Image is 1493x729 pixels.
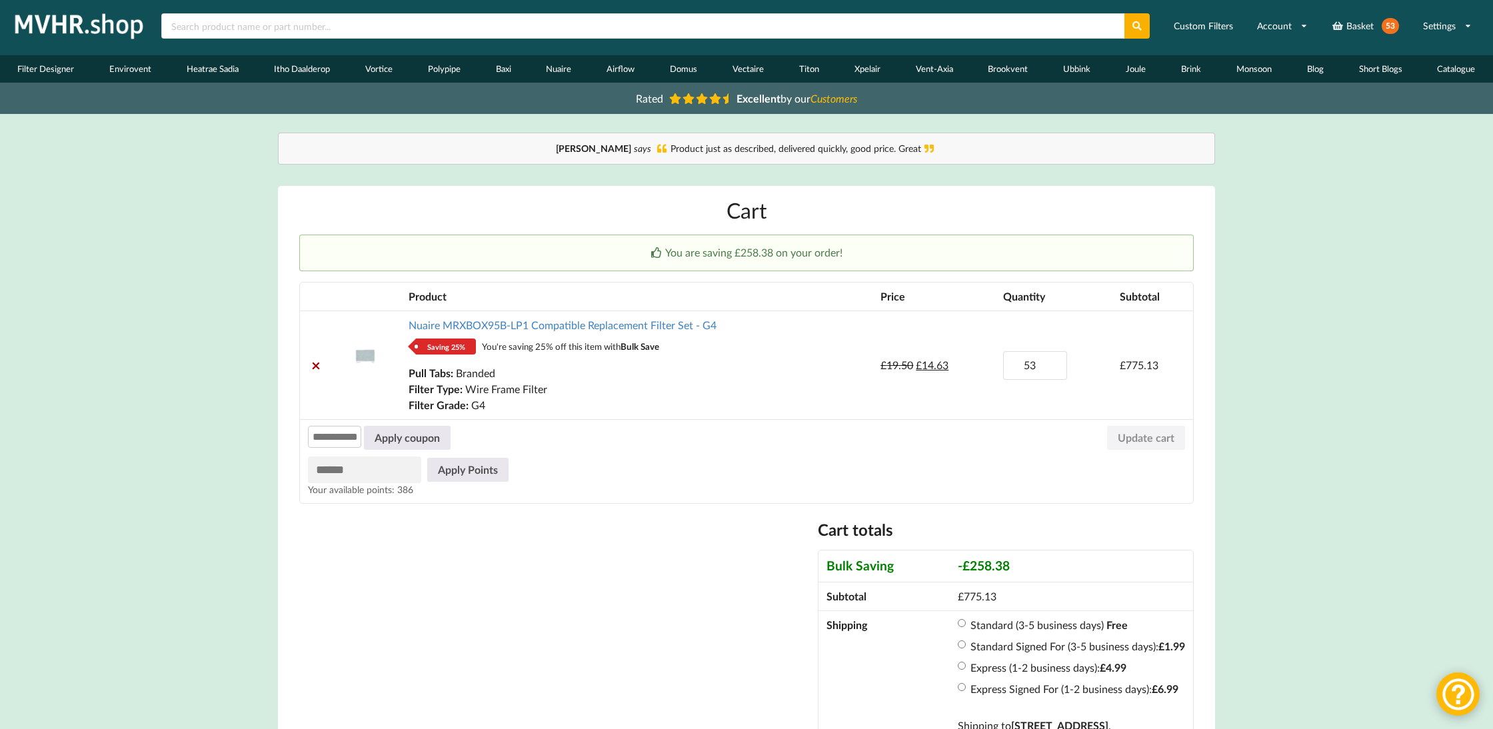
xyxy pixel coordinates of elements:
p: Wire Frame Filter [409,381,864,397]
a: Basket53 [1323,11,1408,41]
th: Bulk Saving [818,550,950,582]
label: Express Signed For (1-2 business days): [970,682,1178,695]
span: by our [737,92,857,105]
th: Quantity [995,283,1112,311]
bdi: 1.99 [1158,640,1185,652]
a: Account [1248,14,1316,38]
h1: Cart [299,197,1194,224]
a: Vent-Axia [898,55,970,83]
span: 53 [1382,18,1399,34]
bdi: 775.13 [958,590,996,602]
label: Standard (3-5 business days) [970,618,1104,631]
span: £ [958,590,964,602]
div: You're saving 25% off this item with [482,339,659,355]
bdi: 19.50 [880,359,913,371]
th: Price [872,283,995,311]
bdi: 4.99 [1100,661,1126,674]
a: Joule [1108,55,1164,83]
input: Product quantity [1003,351,1067,380]
a: Vortice [347,55,410,83]
button: Update cart [1107,426,1185,450]
a: Remove Nuaire MRXBOX95B-LP1 Compatible Replacement Filter Set - G4 Saving 25% You're saving 25% o... [308,357,324,373]
span: Rated [636,92,663,105]
p: You are saving £258.38 on your order! [315,245,1178,261]
a: Vectaire [715,55,782,83]
span: £ [1100,661,1106,674]
a: Polypipe [410,55,478,83]
p: Branded [409,365,864,381]
div: Saving 25% [416,339,476,355]
a: Monsoon [1218,55,1289,83]
h2: Cart totals [818,520,1194,540]
span: £ [962,558,970,573]
a: Settings [1414,14,1480,38]
a: Itho Daalderop [257,55,348,83]
th: Product [401,283,872,311]
bdi: 258.38 [962,558,1010,573]
button: Apply coupon [364,426,451,450]
i: says [634,143,651,154]
dt: Filter Type: [409,381,463,397]
span: £ [880,359,886,371]
p: G4 [409,397,864,413]
a: Domus [653,55,715,83]
p: Your available points: 386 [308,483,1185,496]
a: Titon [781,55,836,83]
img: Nuaire MRXBOX95B-LP1 Compatible MVHR Filter Replacement Set from MVHR.shop [355,345,376,366]
label: Express (1-2 business days): [970,661,1126,674]
a: Nuaire MRXBOX95B-LP1 Compatible Replacement Filter Set - G4 [409,319,717,331]
a: Airflow [589,55,653,83]
span: £ [1158,640,1164,652]
label: Standard Signed For (3-5 business days): [970,640,1185,652]
td: - [950,550,1193,582]
a: Nuaire [529,55,589,83]
th: Subtotal [1112,283,1193,311]
a: Brookvent [970,55,1046,83]
button: Apply Points [427,458,509,482]
a: Catalogue [1420,55,1493,83]
bdi: 14.63 [916,359,948,371]
a: Rated Excellentby ourCustomers [627,87,866,109]
a: Custom Filters [1165,14,1242,38]
input: Search product name or part number... [161,13,1124,39]
div: Product just as described, delivered quickly, good price. Great [292,142,1201,155]
span: £ [1152,682,1158,695]
span: £ [916,359,922,371]
a: Blog [1289,55,1341,83]
a: Short Blogs [1341,55,1420,83]
span: £ [1120,359,1126,371]
bdi: 775.13 [1120,359,1158,371]
a: Envirovent [92,55,169,83]
a: Heatrae Sadia [169,55,257,83]
b: Excellent [737,92,780,105]
a: Baxi [478,55,529,83]
dt: Pull Tabs: [409,365,453,381]
img: mvhr.shop.png [9,9,149,43]
bdi: 6.99 [1152,682,1178,695]
b: Bulk Save [621,341,659,352]
th: Subtotal [818,582,950,610]
dt: Filter Grade: [409,397,469,413]
i: Customers [810,92,857,105]
a: Brink [1164,55,1219,83]
b: [PERSON_NAME] [556,143,631,154]
a: Xpelair [836,55,898,83]
a: Ubbink [1046,55,1108,83]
